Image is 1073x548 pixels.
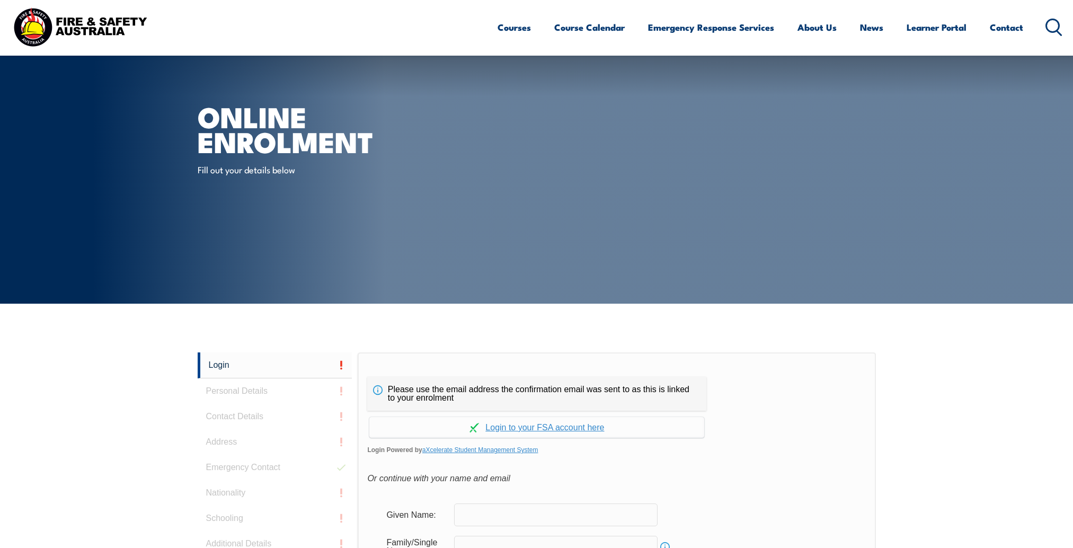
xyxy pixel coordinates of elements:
h1: Online Enrolment [198,104,459,153]
a: News [860,13,883,41]
a: aXcelerate Student Management System [422,446,538,454]
a: Contact [990,13,1023,41]
div: Please use the email address the confirmation email was sent to as this is linked to your enrolment [367,377,706,411]
a: Emergency Response Services [648,13,774,41]
div: Or continue with your name and email [367,471,866,487]
a: Courses [498,13,531,41]
a: About Us [797,13,837,41]
span: Login Powered by [367,442,866,458]
img: Log in withaxcelerate [469,423,479,432]
a: Learner Portal [907,13,966,41]
p: Fill out your details below [198,163,391,175]
a: Login [198,352,352,378]
a: Course Calendar [554,13,625,41]
div: Given Name: [378,505,454,525]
